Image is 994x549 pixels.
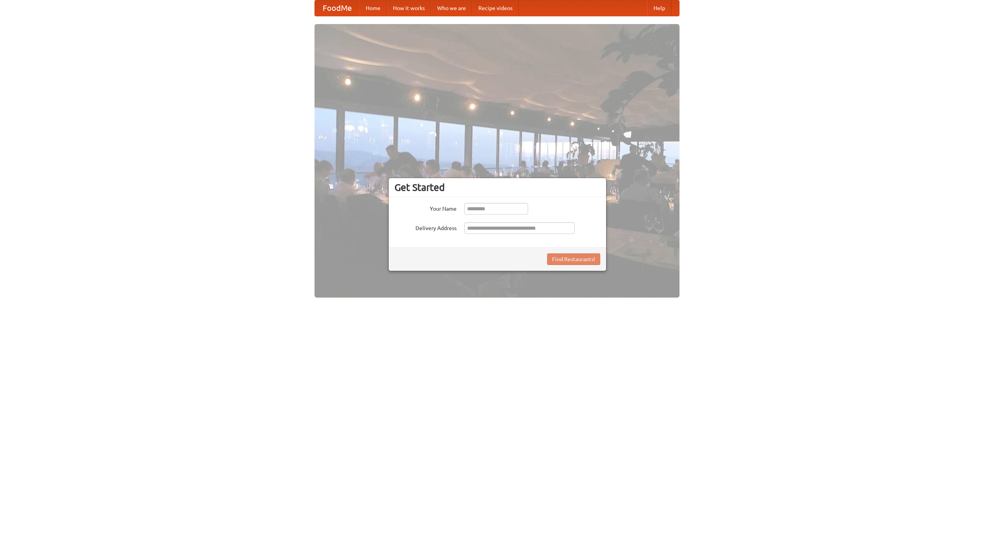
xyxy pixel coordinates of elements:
button: Find Restaurants! [547,253,600,265]
a: Recipe videos [472,0,519,16]
a: Home [360,0,387,16]
h3: Get Started [394,182,600,193]
a: Who we are [431,0,472,16]
a: FoodMe [315,0,360,16]
label: Delivery Address [394,222,457,232]
label: Your Name [394,203,457,213]
a: Help [647,0,671,16]
a: How it works [387,0,431,16]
